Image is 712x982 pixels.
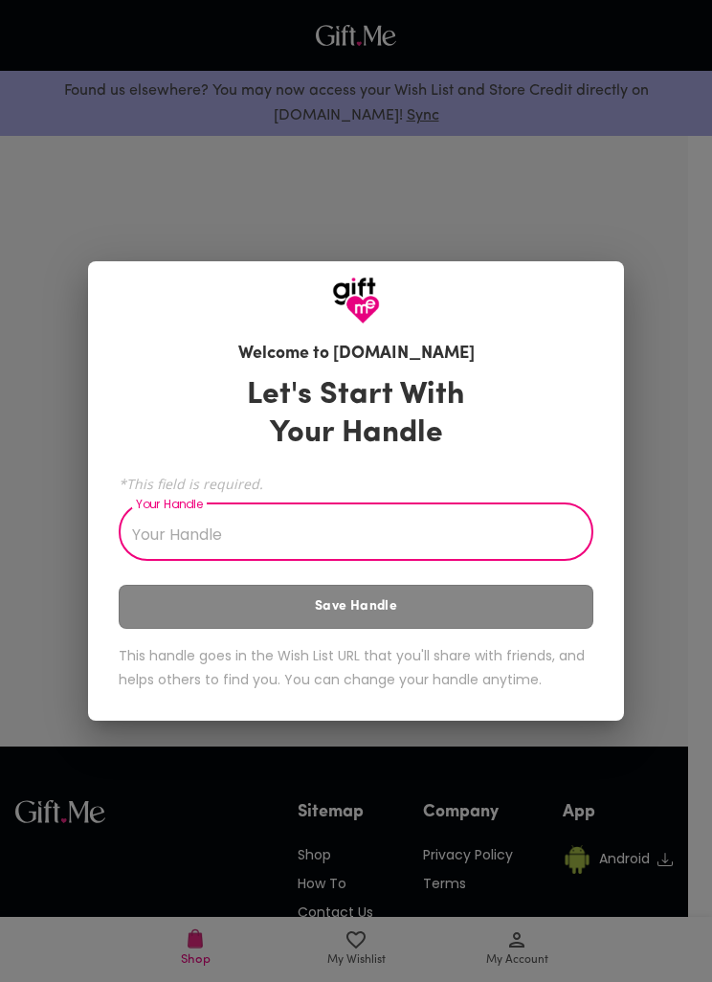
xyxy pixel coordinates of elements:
input: Your Handle [119,507,572,561]
h3: Let's Start With Your Handle [223,376,489,453]
span: *This field is required. [119,475,593,493]
h6: This handle goes in the Wish List URL that you'll share with friends, and helps others to find yo... [119,644,593,691]
h6: Welcome to [DOMAIN_NAME] [238,342,475,368]
img: GiftMe Logo [332,277,380,324]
